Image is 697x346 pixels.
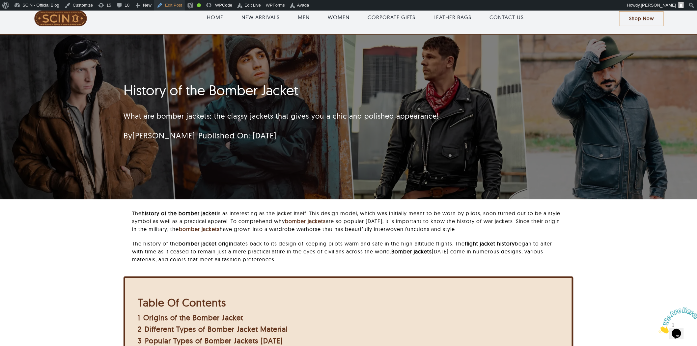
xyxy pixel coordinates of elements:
span: 3 [138,336,142,345]
iframe: chat widget [656,305,697,336]
a: LEATHER BAGS [434,13,472,21]
p: The history of the dates back to its design of keeping pilots warm and safe in the high-altitude ... [132,240,565,263]
a: CORPORATE GIFTS [368,13,416,21]
a: 3 Popular Types of Bomber Jackets [DATE] [138,336,283,345]
b: Table Of Contents [138,296,226,309]
nav: Main Menu [111,7,619,28]
span: [PERSON_NAME] [641,3,676,8]
span: Shop Now [629,16,654,21]
a: MEN [298,13,310,21]
a: [PERSON_NAME] [132,130,195,140]
span: Origins of the Bomber Jacket [143,313,243,322]
span: Published On: [DATE] [198,130,276,140]
span: 1 [3,3,5,8]
a: CONTACT US [490,13,524,21]
strong: bomber jacket origin [179,240,234,247]
h1: History of the Bomber Jacket [124,82,495,99]
a: 1 Origins of the Bomber Jacket [138,313,243,322]
a: HOME [207,13,223,21]
span: 2 [138,325,142,334]
img: Chat attention grabber [3,3,43,29]
strong: Bomber jackets [391,248,432,255]
a: Shop Now [619,11,664,26]
a: bomber jackets [179,226,220,232]
a: bomber jackets [285,218,326,224]
span: By [124,130,195,140]
strong: history of the bomber jacket [142,210,217,216]
a: WOMEN [328,13,349,21]
span: Different Types of Bomber Jacket Material [145,325,288,334]
p: The is as interesting as the jacket itself. This design model, which was initially meant to be wo... [132,209,565,233]
span: Popular Types of Bomber Jackets [DATE] [145,336,283,345]
div: Good [197,3,201,7]
a: 2 Different Types of Bomber Jacket Material [138,325,288,334]
strong: flight jacket history [465,240,515,247]
p: What are bomber jackets: the classy jackets that gives you a chic and polished appearance! [124,111,495,122]
a: NEW ARRIVALS [241,13,280,21]
span: 1 [138,313,140,322]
